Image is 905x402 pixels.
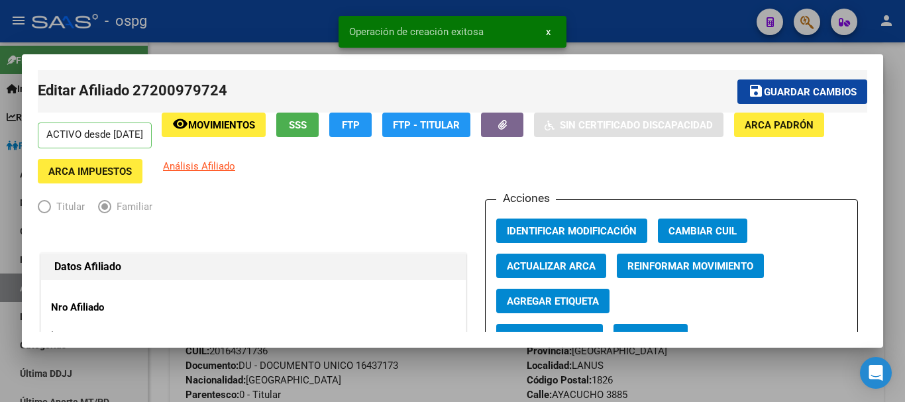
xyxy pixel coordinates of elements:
[38,203,166,215] mat-radio-group: Elija una opción
[393,119,460,131] span: FTP - Titular
[534,113,723,137] button: Sin Certificado Discapacidad
[342,119,360,131] span: FTP
[38,123,152,148] p: ACTIVO desde [DATE]
[734,113,824,137] button: ARCA Padrón
[188,119,255,131] span: Movimientos
[617,254,764,278] button: Reinformar Movimiento
[745,119,814,131] span: ARCA Padrón
[507,295,599,307] span: Agregar Etiqueta
[289,119,307,131] span: SSS
[496,324,603,348] button: Vencimiento PMI
[162,113,266,137] button: Movimientos
[507,330,592,342] span: Vencimiento PMI
[560,119,713,131] span: Sin Certificado Discapacidad
[54,259,452,275] h1: Datos Afiliado
[329,113,372,137] button: FTP
[349,25,484,38] span: Operación de creación exitosa
[624,330,677,342] span: Categoria
[748,83,764,99] mat-icon: save
[496,219,647,243] button: Identificar Modificación
[737,79,867,104] button: Guardar cambios
[496,254,606,278] button: Actualizar ARCA
[507,260,596,272] span: Actualizar ARCA
[111,199,152,215] span: Familiar
[627,260,753,272] span: Reinformar Movimiento
[276,113,319,137] button: SSS
[658,219,747,243] button: Cambiar CUIL
[613,324,688,348] button: Categoria
[496,289,610,313] button: Agregar Etiqueta
[48,166,132,177] span: ARCA Impuestos
[668,225,737,237] span: Cambiar CUIL
[51,300,172,315] p: Nro Afiliado
[382,113,470,137] button: FTP - Titular
[38,82,227,99] span: Editar Afiliado 27200979724
[860,357,892,389] div: Open Intercom Messenger
[38,159,142,183] button: ARCA Impuestos
[163,160,235,172] span: Análisis Afiliado
[51,199,85,215] span: Titular
[546,26,551,38] span: x
[535,20,561,44] button: x
[764,86,857,98] span: Guardar cambios
[496,189,556,207] h3: Acciones
[172,116,188,132] mat-icon: remove_red_eye
[507,225,637,237] span: Identificar Modificación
